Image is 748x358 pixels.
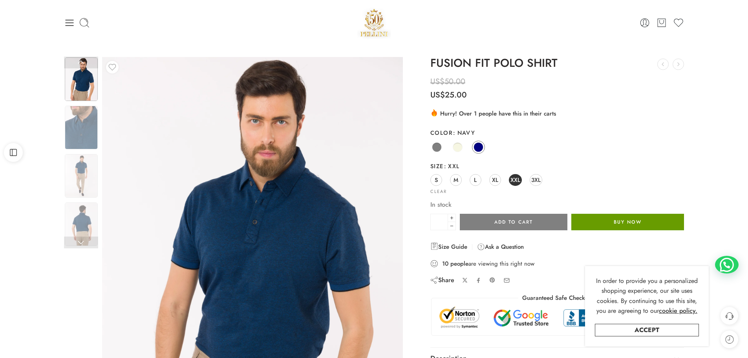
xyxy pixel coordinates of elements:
span: S [435,174,438,185]
input: Product quantity [430,214,448,230]
span: US$ [430,89,445,101]
a: Pellini - [357,6,391,39]
img: DSC_4996_Set_013-600×800-1-1-jpg-1.webp [65,106,98,149]
a: 3XL [530,174,542,186]
a: Clear options [430,189,447,194]
img: DSC_4996_Set_013-600×800-1-1-jpg-1.webp [65,154,98,198]
div: Share [430,276,454,285]
a: Size Guide [430,242,467,252]
a: Accept [595,324,699,336]
label: Size [430,162,684,170]
span: L [474,174,477,185]
bdi: 50.00 [430,76,465,87]
span: M [454,174,458,185]
p: In stock [430,200,684,210]
div: are viewing this right now [430,259,684,268]
a: Login / Register [639,17,650,28]
img: Pellini [357,6,391,39]
button: Add to cart [460,214,567,230]
a: L [470,174,481,186]
a: Wishlist [673,17,684,28]
label: Color [430,129,684,137]
span: XXL [444,162,460,170]
span: In order to provide you a personalized shopping experience, our site uses cookies. By continuing ... [596,276,698,316]
span: US$ [430,76,444,87]
strong: 10 [442,260,448,268]
div: Hurry! Over 1 people have this in their carts [430,108,684,118]
span: Navy [453,129,475,137]
button: Buy Now [571,214,684,230]
h1: FUSION FIT POLO SHIRT [430,57,684,70]
a: Pin on Pinterest [489,277,496,283]
a: Ask a Question [477,242,524,252]
a: S [430,174,442,186]
bdi: 25.00 [430,89,467,101]
a: M [450,174,462,186]
a: XXL [509,174,522,186]
span: XL [492,174,498,185]
legend: Guaranteed Safe Checkout [518,294,596,302]
a: XL [489,174,501,186]
img: DSC_4996_Set_013-600×800-1-1-jpg-1.webp [65,57,98,101]
a: Share on Facebook [476,277,481,283]
strong: people [450,260,468,268]
img: Trust [437,306,677,329]
span: XXL [510,174,520,185]
img: DSC_4996_Set_013-600×800-1-1-jpg-1.webp [65,202,98,246]
a: Email to your friends [503,277,510,284]
a: cookie policy. [659,306,697,316]
a: Cart [656,17,667,28]
a: Share on X [462,277,468,283]
span: 3XL [531,174,541,185]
